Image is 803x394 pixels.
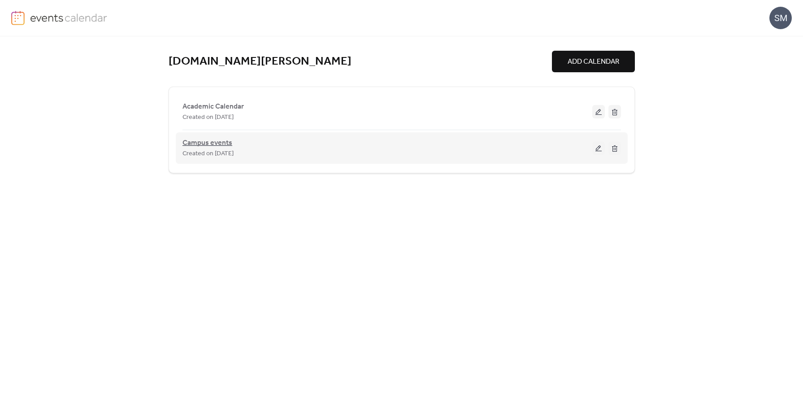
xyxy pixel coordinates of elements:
[182,104,244,109] a: Academic Calendar
[182,149,234,159] span: Created on [DATE]
[182,140,232,146] a: Campus events
[11,11,25,25] img: logo
[552,51,635,72] button: ADD CALENDAR
[182,101,244,112] span: Academic Calendar
[568,57,619,67] span: ADD CALENDAR
[169,54,352,69] a: [DOMAIN_NAME][PERSON_NAME]
[30,11,108,24] img: logo-type
[182,112,234,123] span: Created on [DATE]
[182,138,232,149] span: Campus events
[769,7,792,29] div: SM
